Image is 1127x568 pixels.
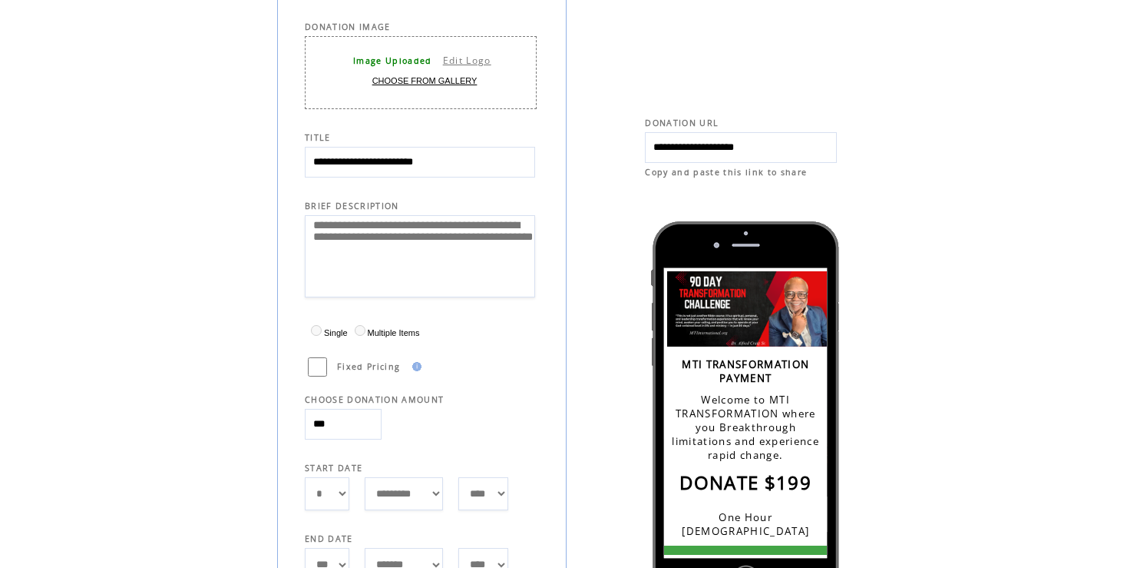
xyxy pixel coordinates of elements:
[443,54,491,67] a: Edit Logo
[337,361,400,372] span: Fixed Pricing
[351,328,420,337] label: Multiple Items
[305,132,331,143] span: TITLE
[311,325,322,336] input: Single
[353,55,432,66] span: Image Uploaded
[355,325,365,336] input: Multiple Items
[305,22,391,32] span: DONATION IMAGE
[679,470,811,495] span: DONATE $199
[645,118,719,128] span: DONATION URL
[305,533,353,544] span: END DATE
[372,76,478,85] a: CHOOSE FROM GALLERY
[307,328,348,337] label: Single
[408,362,421,371] img: help.gif
[305,394,444,405] span: CHOOSE DONATION AMOUNT
[645,167,807,178] span: Copy and paste this link to share
[664,268,833,350] img: Loading
[305,463,362,473] span: START DATE
[682,510,809,538] span: One Hour [DEMOGRAPHIC_DATA]
[672,393,819,462] span: Welcome to MTI TRANSFORMATION where you Breakthrough limitations and experience rapid change.
[682,357,809,385] span: MTI TRANSFORMATION PAYMENT
[305,201,399,211] span: BRIEF DESCRIPTION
